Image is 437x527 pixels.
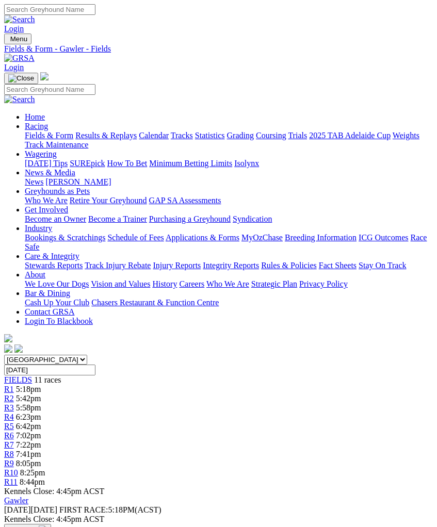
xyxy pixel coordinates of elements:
a: Wagering [25,150,57,158]
span: 6:42pm [16,422,41,431]
a: News [25,177,43,186]
div: Fields & Form - Gawler - Fields [4,44,433,54]
img: Close [8,74,34,83]
a: Coursing [256,131,286,140]
a: Care & Integrity [25,252,79,260]
a: Strategic Plan [251,279,297,288]
div: Kennels Close: 4:45pm ACST [4,515,433,524]
a: 2025 TAB Adelaide Cup [309,131,391,140]
a: Statistics [195,131,225,140]
a: Gawler [4,496,28,505]
a: R5 [4,422,14,431]
a: Bookings & Scratchings [25,233,105,242]
div: Get Involved [25,215,433,224]
a: Fields & Form [25,131,73,140]
span: 7:41pm [16,450,41,458]
span: [DATE] [4,505,57,514]
input: Select date [4,365,95,375]
a: Become an Owner [25,215,86,223]
a: Syndication [233,215,272,223]
a: Contact GRSA [25,307,74,316]
button: Toggle navigation [4,73,38,84]
span: [DATE] [4,505,31,514]
a: Industry [25,224,52,233]
a: We Love Our Dogs [25,279,89,288]
a: Track Maintenance [25,140,88,149]
a: Race Safe [25,233,427,251]
img: facebook.svg [4,344,12,353]
a: R9 [4,459,14,468]
div: About [25,279,433,289]
img: twitter.svg [14,344,23,353]
a: History [152,279,177,288]
div: Care & Integrity [25,261,433,270]
a: [PERSON_NAME] [45,177,111,186]
a: R11 [4,477,18,486]
img: Search [4,95,35,104]
span: FIRST RACE: [59,505,108,514]
a: Stewards Reports [25,261,83,270]
a: R10 [4,468,18,477]
a: Home [25,112,45,121]
span: 7:02pm [16,431,41,440]
span: 8:44pm [20,477,45,486]
a: Isolynx [234,159,259,168]
a: Minimum Betting Limits [149,159,232,168]
img: GRSA [4,54,35,63]
a: Grading [227,131,254,140]
span: 5:18pm [16,385,41,393]
span: R1 [4,385,14,393]
a: Vision and Values [91,279,150,288]
a: ICG Outcomes [359,233,408,242]
div: Greyhounds as Pets [25,196,433,205]
a: [DATE] Tips [25,159,68,168]
a: Cash Up Your Club [25,298,89,307]
a: R8 [4,450,14,458]
a: News & Media [25,168,75,177]
a: How To Bet [107,159,148,168]
a: Stay On Track [359,261,406,270]
a: Chasers Restaurant & Function Centre [91,298,219,307]
a: R6 [4,431,14,440]
a: R4 [4,413,14,421]
a: Fact Sheets [319,261,357,270]
a: FIELDS [4,375,32,384]
a: Breeding Information [285,233,357,242]
a: Careers [179,279,204,288]
input: Search [4,4,95,15]
span: Menu [10,35,27,43]
span: 7:22pm [16,440,41,449]
span: 5:18PM(ACST) [59,505,161,514]
span: 5:58pm [16,403,41,412]
a: R2 [4,394,14,403]
img: logo-grsa-white.png [4,334,12,342]
a: Privacy Policy [299,279,348,288]
a: MyOzChase [241,233,283,242]
a: Track Injury Rebate [85,261,151,270]
div: Bar & Dining [25,298,433,307]
input: Search [4,84,95,95]
a: R7 [4,440,14,449]
a: Who We Are [206,279,249,288]
a: Applications & Forms [166,233,239,242]
a: Integrity Reports [203,261,259,270]
a: Who We Are [25,196,68,205]
button: Toggle navigation [4,34,31,44]
a: Rules & Policies [261,261,317,270]
a: Injury Reports [153,261,201,270]
a: Login [4,24,24,33]
span: 8:25pm [20,468,45,477]
span: 5:42pm [16,394,41,403]
div: Wagering [25,159,433,168]
a: Calendar [139,131,169,140]
span: 11 races [34,375,61,384]
span: R3 [4,403,14,412]
a: Tracks [171,131,193,140]
span: 8:05pm [16,459,41,468]
a: GAP SA Assessments [149,196,221,205]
